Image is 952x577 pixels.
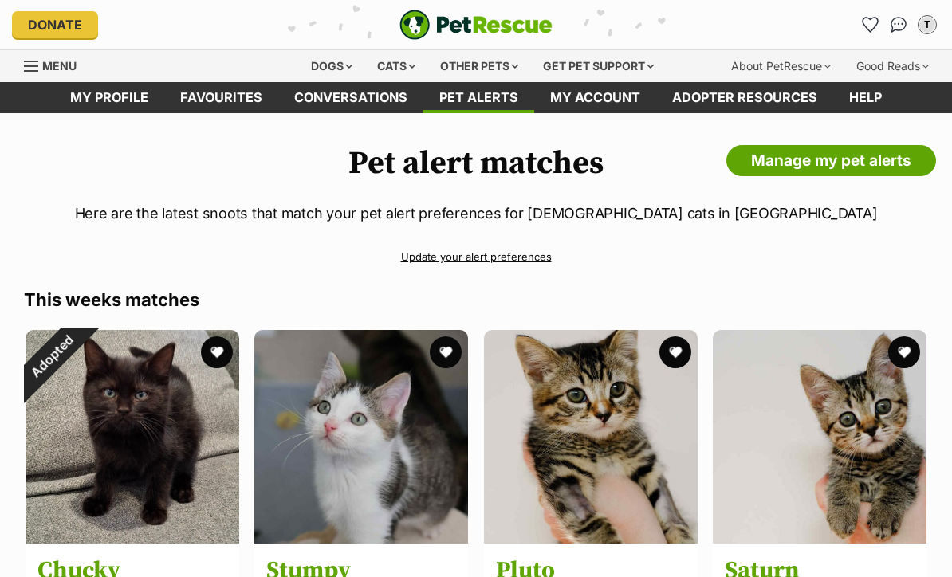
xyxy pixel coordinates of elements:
a: Donate [12,11,98,38]
div: Good Reads [845,50,940,82]
div: Dogs [300,50,364,82]
div: About PetRescue [720,50,842,82]
div: Cats [366,50,427,82]
img: chat-41dd97257d64d25036548639549fe6c8038ab92f7586957e7f3b1b290dea8141.svg [891,17,907,33]
a: Favourites [164,82,278,113]
a: PetRescue [399,10,553,40]
button: My account [915,12,940,37]
img: Saturn [713,330,926,544]
div: Adopted [5,309,100,404]
button: favourite [888,336,920,368]
img: logo-e224e6f780fb5917bec1dbf3a21bbac754714ae5b6737aabdf751b685950b380.svg [399,10,553,40]
h3: This weeks matches [24,288,928,311]
p: Here are the latest snoots that match your pet alert preferences for [DEMOGRAPHIC_DATA] cats in [... [24,202,928,224]
a: Menu [24,50,88,79]
h1: Pet alert matches [24,145,928,182]
a: Favourites [857,12,883,37]
div: Other pets [429,50,529,82]
img: Pluto [484,330,698,544]
a: Conversations [886,12,911,37]
a: Adopter resources [656,82,833,113]
a: Adopted [26,531,239,547]
a: My profile [54,82,164,113]
ul: Account quick links [857,12,940,37]
div: T [919,17,935,33]
button: favourite [659,336,691,368]
a: Pet alerts [423,82,534,113]
a: conversations [278,82,423,113]
img: Chucky [26,330,239,544]
div: Get pet support [532,50,665,82]
button: favourite [431,336,462,368]
a: Update your alert preferences [24,243,928,271]
a: Help [833,82,898,113]
img: Stumpy [254,330,468,544]
a: Manage my pet alerts [726,145,936,177]
span: Menu [42,59,77,73]
a: My account [534,82,656,113]
button: favourite [201,336,233,368]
